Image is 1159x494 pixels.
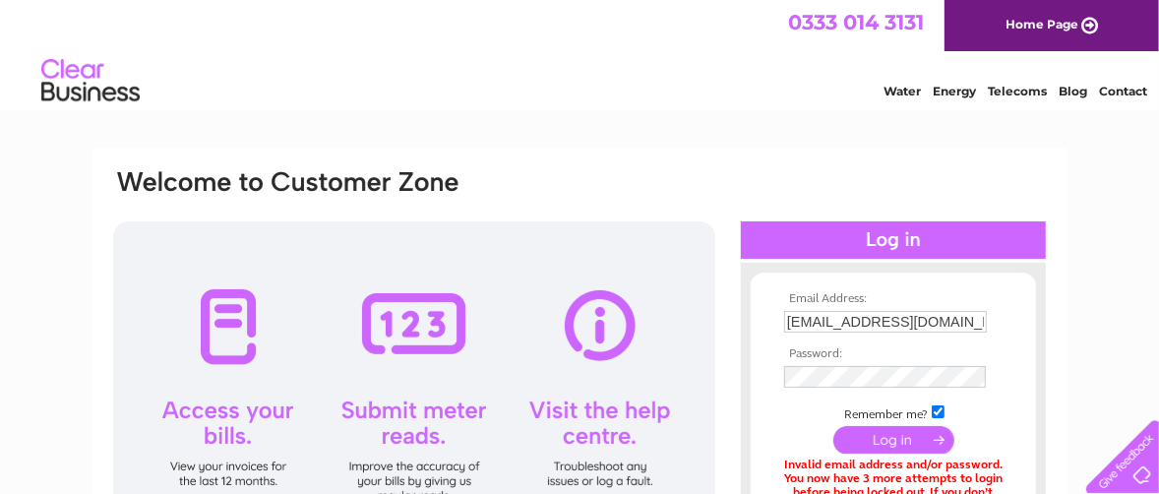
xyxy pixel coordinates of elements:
input: Submit [833,426,954,454]
a: Water [884,84,921,98]
a: Contact [1099,84,1147,98]
a: Energy [933,84,976,98]
img: logo.png [40,51,141,111]
a: Blog [1059,84,1087,98]
td: Remember me? [779,402,1007,422]
a: Telecoms [988,84,1047,98]
th: Password: [779,347,1007,361]
th: Email Address: [779,292,1007,306]
div: Clear Business is a trading name of Verastar Limited (registered in [GEOGRAPHIC_DATA] No. 3667643... [116,11,1046,95]
a: 0333 014 3131 [788,10,924,34]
